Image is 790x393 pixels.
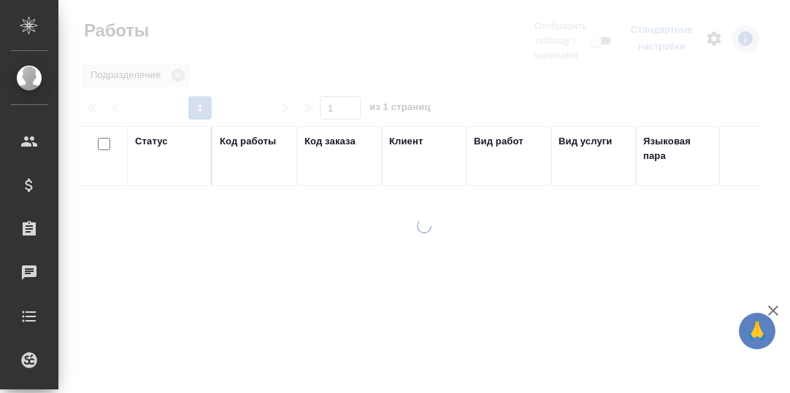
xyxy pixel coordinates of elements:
[739,313,775,349] button: 🙏
[745,316,770,346] span: 🙏
[474,134,524,149] div: Вид работ
[304,134,356,149] div: Код заказа
[135,134,168,149] div: Статус
[559,134,613,149] div: Вид услуги
[220,134,276,149] div: Код работы
[389,134,423,149] div: Клиент
[643,134,713,163] div: Языковая пара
